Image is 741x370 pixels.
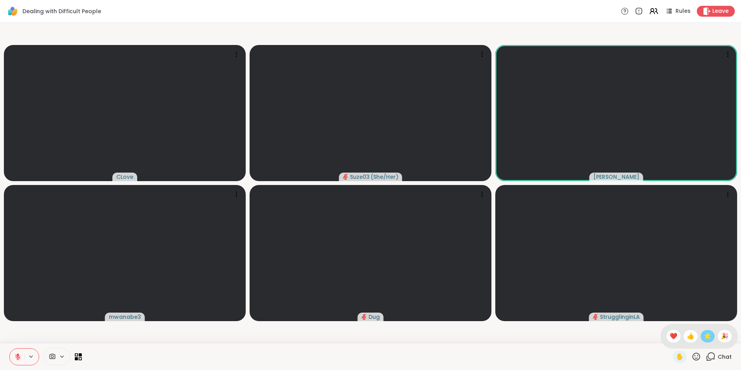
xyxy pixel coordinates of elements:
span: mwanabe3 [109,313,141,321]
span: CLove [116,173,133,181]
span: 🌟 [704,332,712,341]
span: Suze03 [350,173,370,181]
span: audio-muted [593,314,598,320]
span: ( She/Her ) [370,173,398,181]
span: [PERSON_NAME] [593,173,639,181]
span: audio-muted [343,174,348,180]
img: ShareWell Logomark [6,5,19,18]
span: Rules [676,7,691,15]
span: Dealing with Difficult People [22,7,101,15]
span: 🎉 [721,332,729,341]
span: audio-muted [362,314,367,320]
span: ❤️ [670,332,677,341]
span: ✋ [676,352,684,361]
span: StrugglinginLA [600,313,640,321]
span: Dug [369,313,380,321]
span: Leave [712,7,729,15]
span: 👍 [687,332,694,341]
span: Chat [718,353,732,361]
